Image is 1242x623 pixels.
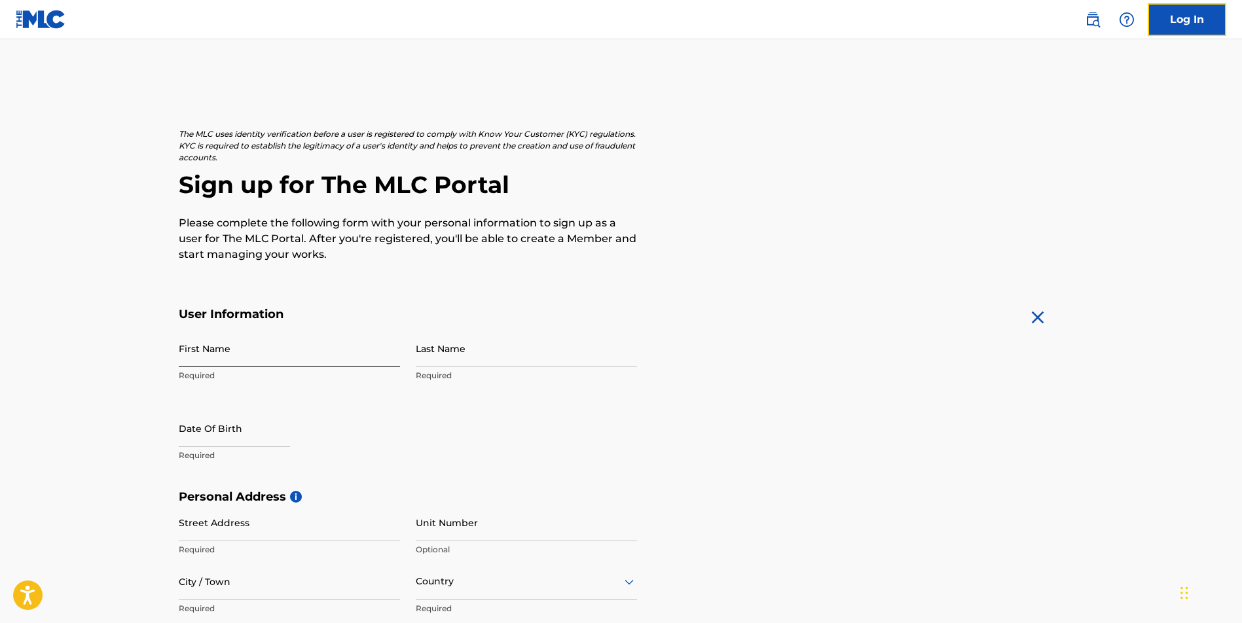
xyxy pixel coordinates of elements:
[1027,307,1048,328] img: close
[179,128,637,164] p: The MLC uses identity verification before a user is registered to comply with Know Your Customer ...
[416,603,637,614] p: Required
[290,491,302,503] span: i
[1119,12,1135,27] img: help
[416,544,637,556] p: Optional
[179,307,637,322] h5: User Information
[416,370,637,382] p: Required
[1177,560,1242,623] iframe: Chat Widget
[179,370,400,382] p: Required
[1085,12,1101,27] img: search
[1180,573,1188,613] div: Drag
[179,603,400,614] p: Required
[179,170,1064,200] h2: Sign up for The MLC Portal
[1114,7,1140,33] div: Help
[1080,7,1106,33] a: Public Search
[16,10,66,29] img: MLC Logo
[1148,3,1226,36] a: Log In
[179,450,400,461] p: Required
[179,215,637,262] p: Please complete the following form with your personal information to sign up as a user for The ML...
[179,489,1064,505] h5: Personal Address
[179,544,400,556] p: Required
